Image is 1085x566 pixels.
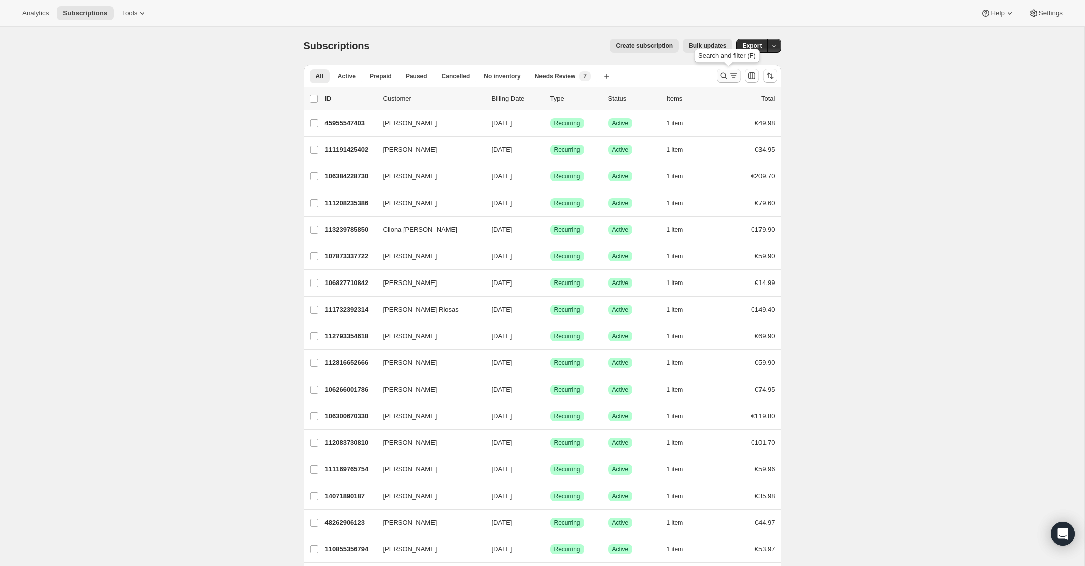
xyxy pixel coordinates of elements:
[377,115,478,131] button: [PERSON_NAME]
[974,6,1020,20] button: Help
[325,93,775,104] div: IDCustomerBilling DateTypeStatusItemsTotal
[377,355,478,371] button: [PERSON_NAME]
[554,172,580,180] span: Recurring
[325,516,775,530] div: 48262906123[PERSON_NAME][DATE]SuccessRecurringSuccessActive1 item€44.97
[755,199,775,207] span: €79.60
[554,465,580,474] span: Recurring
[383,278,437,288] span: [PERSON_NAME]
[751,172,775,180] span: €209.70
[667,306,683,314] span: 1 item
[325,438,375,448] p: 112083730810
[325,118,375,128] p: 45955547403
[492,93,542,104] p: Billing Date
[612,226,629,234] span: Active
[57,6,114,20] button: Subscriptions
[689,42,726,50] span: Bulk updates
[325,145,375,155] p: 111191425402
[377,435,478,451] button: [PERSON_NAME]
[667,329,694,343] button: 1 item
[383,385,437,395] span: [PERSON_NAME]
[492,119,512,127] span: [DATE]
[383,225,457,235] span: Cliona [PERSON_NAME]
[683,39,732,53] button: Bulk updates
[492,359,512,366] span: [DATE]
[325,491,375,501] p: 14071890187
[325,358,375,368] p: 112816652666
[761,93,775,104] p: Total
[442,72,470,80] span: Cancelled
[492,226,512,233] span: [DATE]
[755,146,775,153] span: €34.95
[325,329,775,343] div: 112793354618[PERSON_NAME][DATE]SuccessRecurringSuccessActive1 item€69.90
[325,116,775,130] div: 45955547403[PERSON_NAME][DATE]SuccessRecurringSuccessActive1 item€49.98
[667,489,694,503] button: 1 item
[492,172,512,180] span: [DATE]
[325,225,375,235] p: 113239785850
[325,143,775,157] div: 111191425402[PERSON_NAME][DATE]SuccessRecurringSuccessActive1 item€34.95
[377,222,478,238] button: Cliona [PERSON_NAME]
[492,465,512,473] span: [DATE]
[667,383,694,397] button: 1 item
[667,116,694,130] button: 1 item
[325,249,775,263] div: 107873337722[PERSON_NAME][DATE]SuccessRecurringSuccessActive1 item€59.90
[612,439,629,447] span: Active
[751,412,775,420] span: €119.80
[583,72,587,80] span: 7
[377,515,478,531] button: [PERSON_NAME]
[550,93,600,104] div: Type
[383,544,437,554] span: [PERSON_NAME]
[755,492,775,500] span: €35.98
[667,172,683,180] span: 1 item
[667,359,683,367] span: 1 item
[755,545,775,553] span: €53.97
[325,331,375,341] p: 112793354618
[383,93,484,104] p: Customer
[383,251,437,261] span: [PERSON_NAME]
[325,276,775,290] div: 106827710842[PERSON_NAME][DATE]SuccessRecurringSuccessActive1 item€14.99
[667,143,694,157] button: 1 item
[755,119,775,127] span: €49.98
[377,408,478,424] button: [PERSON_NAME]
[325,383,775,397] div: 106266001786[PERSON_NAME][DATE]SuccessRecurringSuccessActive1 item€74.95
[492,332,512,340] span: [DATE]
[554,359,580,367] span: Recurring
[325,544,375,554] p: 110855356794
[667,465,683,474] span: 1 item
[667,199,683,207] span: 1 item
[667,356,694,370] button: 1 item
[383,198,437,208] span: [PERSON_NAME]
[751,306,775,313] span: €149.40
[667,386,683,394] span: 1 item
[16,6,55,20] button: Analytics
[383,411,437,421] span: [PERSON_NAME]
[751,226,775,233] span: €179.90
[1039,9,1063,17] span: Settings
[383,118,437,128] span: [PERSON_NAME]
[492,146,512,153] span: [DATE]
[554,332,580,340] span: Recurring
[377,195,478,211] button: [PERSON_NAME]
[667,303,694,317] button: 1 item
[667,223,694,237] button: 1 item
[377,275,478,291] button: [PERSON_NAME]
[535,72,576,80] span: Needs Review
[325,518,375,528] p: 48262906123
[325,462,775,477] div: 111169765754[PERSON_NAME][DATE]SuccessRecurringSuccessActive1 item€59.96
[377,382,478,398] button: [PERSON_NAME]
[717,69,741,83] button: Search and filter results
[325,171,375,181] p: 106384228730
[667,279,683,287] span: 1 item
[612,412,629,420] span: Active
[325,464,375,475] p: 111169765754
[667,436,694,450] button: 1 item
[667,146,683,154] span: 1 item
[377,461,478,478] button: [PERSON_NAME]
[612,306,629,314] span: Active
[755,519,775,526] span: €44.97
[377,541,478,557] button: [PERSON_NAME]
[492,279,512,287] span: [DATE]
[122,9,137,17] span: Tools
[383,438,437,448] span: [PERSON_NAME]
[554,146,580,154] span: Recurring
[667,249,694,263] button: 1 item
